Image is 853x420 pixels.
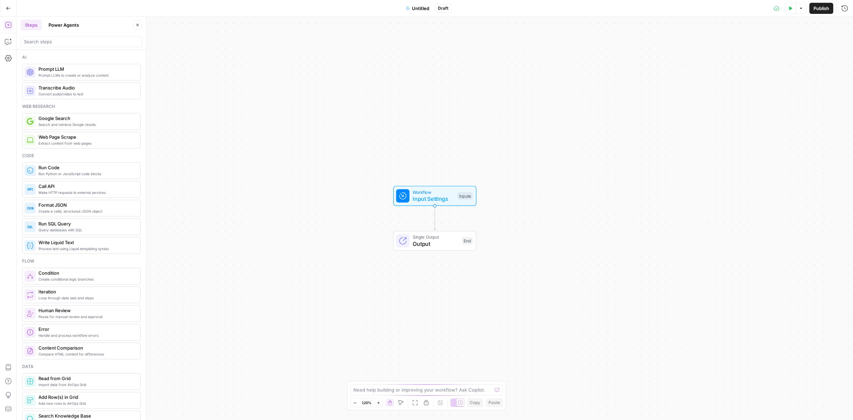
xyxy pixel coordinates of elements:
span: Pause for manual review and approval [38,314,135,319]
span: Content Comparison [38,344,135,351]
span: Single Output [413,234,458,240]
span: Prompt LLMs to create or analyze content [38,72,135,78]
g: Edge from start to end [433,206,436,230]
span: Workflow [413,189,454,195]
span: Prompt LLM [38,66,135,72]
button: Copy [467,398,483,407]
span: Error [38,326,135,333]
span: Google Search [38,115,135,122]
span: Import data from AirOps Grid [38,382,135,387]
span: Add Row(s) in Grid [38,394,135,401]
button: Publish [809,3,833,14]
span: Search and retrieve Google results [38,122,135,127]
div: WorkflowInput SettingsInputs [370,186,499,206]
span: Run SQL Query [38,220,135,227]
span: Process text using Liquid templating syntax [38,246,135,251]
span: Create conditional logic branches [38,276,135,282]
div: Single OutputOutputEnd [370,231,499,251]
span: Output [413,240,458,248]
span: Iteration [38,288,135,295]
span: Untitled [412,5,429,12]
div: Ai [22,54,141,60]
span: Transcribe Audio [38,84,135,91]
button: Untitled [402,3,433,14]
button: Paste [486,398,503,407]
div: End [462,237,473,245]
span: Create a valid, structured JSON object [38,208,135,214]
span: 120% [362,400,371,405]
span: Run Code [38,164,135,171]
span: Query databases with SQL [38,227,135,233]
img: vrinnnclop0vshvmafd7ip1g7ohf [27,348,34,354]
span: Run Python or JavaScript code blocks [38,171,135,177]
span: Input Settings [413,195,454,203]
span: Publish [814,5,829,12]
div: Flow [22,258,141,264]
span: Call API [38,183,135,190]
span: Copy [470,400,480,406]
span: Compare HTML content for differences [38,351,135,357]
span: Handle and process workflow errors [38,333,135,338]
div: Code [22,153,141,159]
span: Make HTTP requests to external services [38,190,135,195]
span: Paste [489,400,500,406]
span: Read from Grid [38,375,135,382]
button: Power Agents [44,19,83,31]
span: Draft [438,5,448,11]
input: Search steps [24,38,139,45]
span: Loop through data sets and steps [38,295,135,301]
button: Steps [21,19,42,31]
div: Inputs [457,192,473,200]
span: Extract content from web pages [38,140,135,146]
span: Format JSON [38,202,135,208]
span: Convert audio/video to text [38,91,135,97]
span: Web Page Scrape [38,134,135,140]
span: Search Knowledge Base [38,412,135,419]
span: Write Liquid Text [38,239,135,246]
span: Human Review [38,307,135,314]
span: Add new rows to AirOps Grid [38,401,135,406]
div: Web research [22,103,141,110]
div: Data [22,363,141,370]
span: Condition [38,269,135,276]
